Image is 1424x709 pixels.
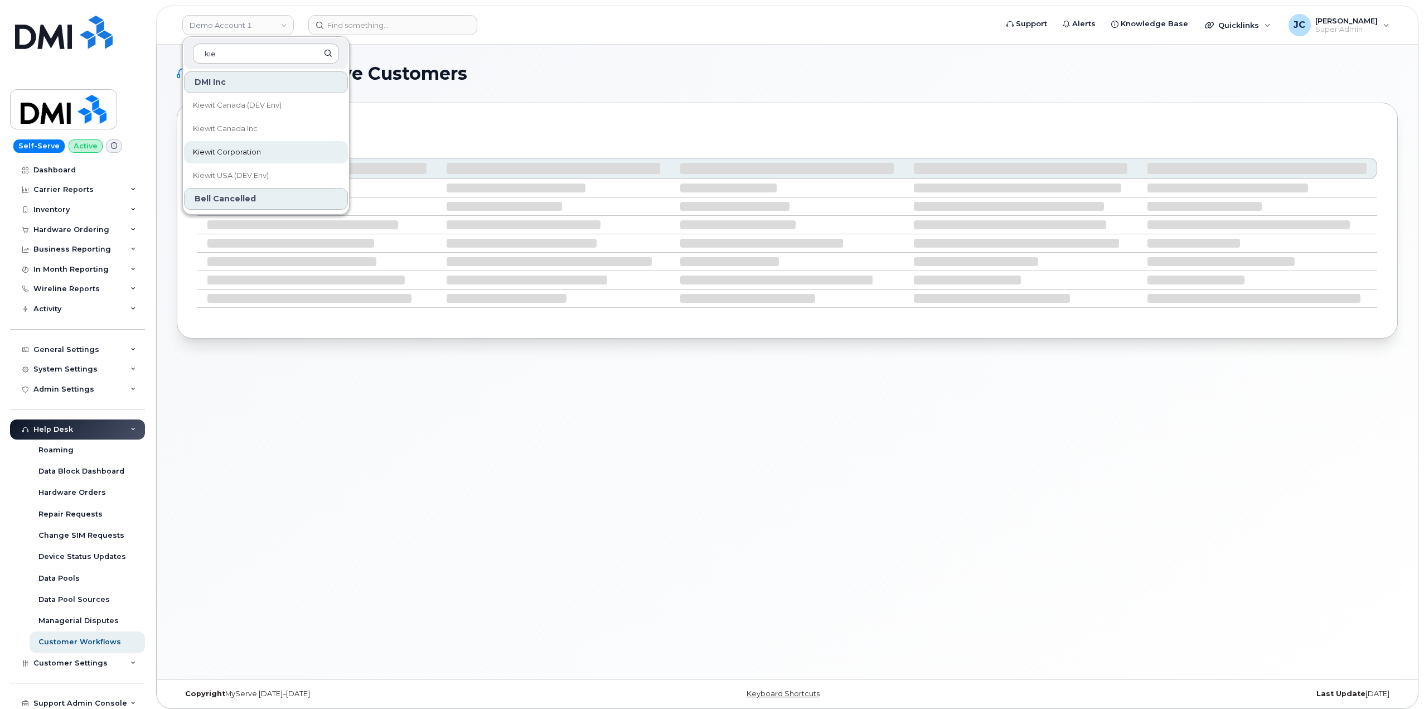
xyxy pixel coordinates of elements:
[177,689,584,698] div: MyServe [DATE]–[DATE]
[1316,689,1365,698] strong: Last Update
[184,118,348,140] a: Kiewit Canada Inc
[184,71,348,93] div: DMI Inc
[193,123,258,134] span: Kiewit Canada Inc
[193,147,261,158] span: Kiewit Corporation
[185,689,225,698] strong: Copyright
[747,689,820,698] a: Keyboard Shortcuts
[184,188,348,210] div: Bell Cancelled
[193,100,282,111] span: Kiewit Canada (DEV Env)
[184,94,348,117] a: Kiewit Canada (DEV Env)
[184,141,348,163] a: Kiewit Corporation
[991,689,1398,698] div: [DATE]
[193,44,339,64] input: Search
[184,165,348,187] a: Kiewit USA (DEV Env)
[193,170,269,181] span: Kiewit USA (DEV Env)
